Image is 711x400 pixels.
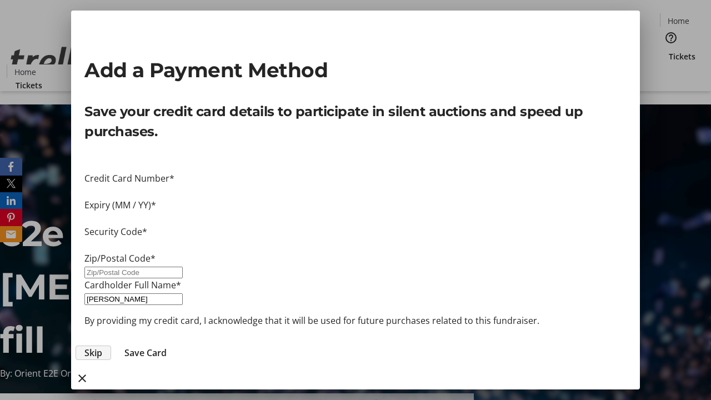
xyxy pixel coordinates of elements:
[84,252,156,264] label: Zip/Postal Code*
[84,238,627,252] iframe: Secure CVC input frame
[84,172,174,184] label: Credit Card Number*
[84,279,181,291] label: Cardholder Full Name*
[84,267,183,278] input: Zip/Postal Code
[84,314,627,327] p: By providing my credit card, I acknowledge that it will be used for future purchases related to t...
[76,346,111,360] button: Skip
[84,293,183,305] input: Card Holder Name
[84,102,627,142] p: Save your credit card details to participate in silent auctions and speed up purchases.
[84,226,147,238] label: Security Code*
[116,346,176,359] button: Save Card
[84,199,156,211] label: Expiry (MM / YY)*
[84,212,627,225] iframe: Secure expiration date input frame
[124,346,167,359] span: Save Card
[71,367,93,389] button: close
[84,55,627,85] h2: Add a Payment Method
[84,346,102,359] span: Skip
[84,185,627,198] iframe: Secure card number input frame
